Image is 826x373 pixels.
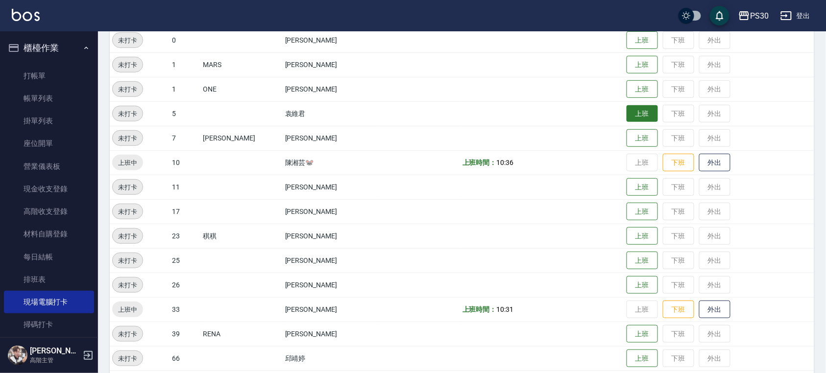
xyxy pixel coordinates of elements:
button: 上班 [627,252,658,270]
td: [PERSON_NAME] [283,28,378,52]
button: 上班 [627,80,658,98]
a: 現場電腦打卡 [4,291,94,313]
td: [PERSON_NAME] [283,77,378,101]
button: 上班 [627,203,658,221]
a: 掃碼打卡 [4,313,94,336]
td: 袁維君 [283,101,378,126]
span: 未打卡 [113,35,143,46]
span: 上班中 [112,304,143,315]
td: 25 [170,248,200,273]
span: 未打卡 [113,329,143,339]
span: 未打卡 [113,207,143,217]
span: 未打卡 [113,182,143,192]
td: 1 [170,77,200,101]
span: 未打卡 [113,133,143,143]
button: save [710,6,729,25]
span: 10:36 [497,159,514,166]
td: [PERSON_NAME] [283,52,378,77]
a: 掛單列表 [4,110,94,132]
span: 上班中 [112,158,143,168]
td: 1 [170,52,200,77]
button: 外出 [699,154,730,172]
button: 登出 [777,7,814,25]
td: [PERSON_NAME] [283,297,378,322]
a: 每日結帳 [4,246,94,268]
span: 未打卡 [113,231,143,241]
td: 39 [170,322,200,346]
td: 陳湘芸🐭 [283,150,378,175]
td: 5 [170,101,200,126]
span: 10:31 [497,305,514,313]
a: 帳單列表 [4,87,94,110]
button: 上班 [627,350,658,368]
td: [PERSON_NAME] [283,322,378,346]
td: [PERSON_NAME] [283,199,378,224]
td: [PERSON_NAME] [283,175,378,199]
button: 上班 [627,105,658,122]
td: MARS [200,52,282,77]
span: 未打卡 [113,60,143,70]
button: 下班 [663,301,694,319]
td: RENA [200,322,282,346]
td: 23 [170,224,200,248]
a: 材料自購登錄 [4,223,94,245]
td: [PERSON_NAME] [283,273,378,297]
span: 未打卡 [113,280,143,290]
a: 排班表 [4,268,94,291]
h5: [PERSON_NAME] [30,346,80,356]
span: 未打卡 [113,256,143,266]
span: 未打卡 [113,353,143,364]
td: 邱靖婷 [283,346,378,371]
button: 外出 [699,301,730,319]
button: 上班 [627,129,658,147]
button: 上班 [627,56,658,74]
button: 上班 [627,227,658,245]
span: 未打卡 [113,109,143,119]
td: 10 [170,150,200,175]
td: 26 [170,273,200,297]
button: 上班 [627,178,658,196]
b: 上班時間： [462,305,497,313]
td: ONE [200,77,282,101]
td: 17 [170,199,200,224]
td: 稘稘 [200,224,282,248]
b: 上班時間： [462,159,497,166]
button: PS30 [734,6,773,26]
a: 座位開單 [4,132,94,155]
button: 櫃檯作業 [4,35,94,61]
td: 33 [170,297,200,322]
button: 上班 [627,276,658,294]
img: Logo [12,9,40,21]
p: 高階主管 [30,356,80,365]
td: 66 [170,346,200,371]
td: [PERSON_NAME] [283,126,378,150]
td: [PERSON_NAME] [283,224,378,248]
a: 營業儀表板 [4,155,94,178]
td: [PERSON_NAME] [200,126,282,150]
a: 現金收支登錄 [4,178,94,200]
button: 下班 [663,154,694,172]
a: 高階收支登錄 [4,200,94,223]
div: PS30 [750,10,769,22]
td: 7 [170,126,200,150]
td: 0 [170,28,200,52]
button: 上班 [627,31,658,49]
a: 打帳單 [4,65,94,87]
img: Person [8,346,27,365]
button: 上班 [627,325,658,343]
td: 11 [170,175,200,199]
span: 未打卡 [113,84,143,94]
td: [PERSON_NAME] [283,248,378,273]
